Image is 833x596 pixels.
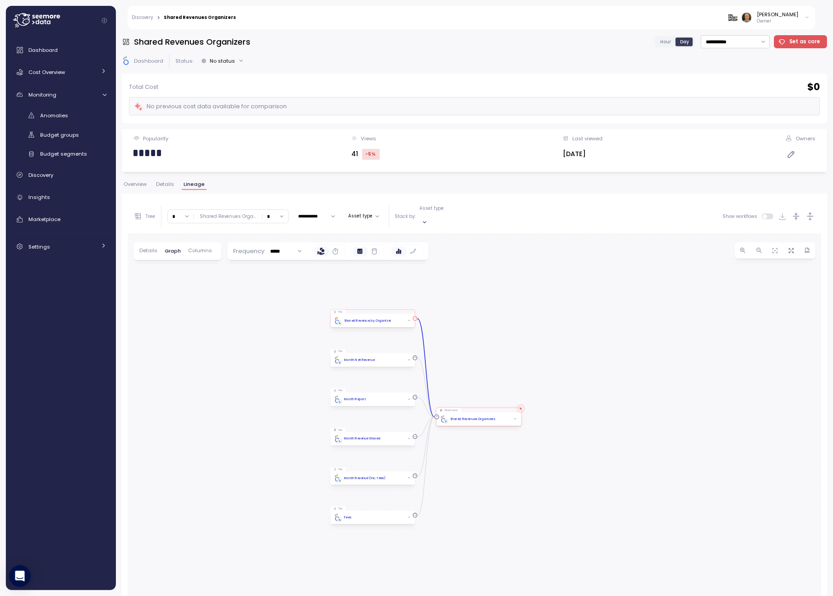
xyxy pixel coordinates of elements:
span: Lineage [184,182,205,187]
div: Open Intercom Messenger [9,565,31,587]
span: Settings [28,243,50,250]
span: Monitoring [28,91,56,98]
div: -5 % [362,149,380,160]
p: Tile [338,428,342,431]
p: Tree [146,213,155,220]
a: Fees [344,515,351,520]
a: Month Revenue Shared [344,436,381,441]
img: 67d93cc2500e54f9b338dc52.PNG [728,13,738,22]
span: Columns [188,248,212,253]
div: Last viewed [572,135,603,142]
button: Collapse navigation [99,17,110,24]
span: Set as core [789,36,820,48]
p: Dashboard [444,409,458,412]
a: Anomalies [9,108,112,123]
div: Shared Revenues Orga ... [200,213,256,220]
p: Tile [338,468,342,471]
span: Day [680,38,689,45]
p: Tile [338,350,342,353]
p: Frequency: [233,247,266,256]
div: No previous cost data available for comparison [134,102,287,112]
span: Graph [165,249,181,254]
div: 41 [351,149,379,160]
span: Details [156,182,174,187]
button: Asset type [345,211,383,222]
div: Popularity [143,135,168,142]
span: Dashboard [28,46,58,54]
a: Settings [9,238,112,256]
a: Month Report [344,397,366,402]
img: ACg8ocJGXzOstUcSGpJl7WsweQqcTcXsmMI3fEIuLrbjajM8c4QeNgY=s96-c [742,13,751,22]
span: [DATE] [563,149,586,158]
div: Owners [796,135,815,142]
span: Budget groups [40,131,79,139]
div: [PERSON_NAME] [757,11,799,18]
p: Tile [338,507,342,510]
div: Shared Revenues Organizers [164,15,236,20]
button: No status [198,54,248,67]
a: Cost Overview [9,63,112,81]
span: Insights [28,194,50,201]
a: Marketplace [9,211,112,229]
div: No status [210,57,235,65]
span: Overview [124,182,147,187]
p: Tile [338,310,342,314]
span: Anomalies [40,112,68,119]
span: Show workflows [723,213,762,219]
p: Owner [757,18,799,24]
span: Cost Overview [28,69,65,76]
p: Tile [338,389,342,392]
a: Discovery [9,166,112,184]
p: Total Cost [129,83,158,92]
span: Hour [661,38,672,45]
a: Budget segments [9,147,112,162]
a: Month Revenue (inc. fees) [344,476,385,480]
a: Discovery [132,15,153,20]
a: Month Net Revenue [344,358,375,363]
p: Asset type [419,205,444,212]
a: Insights [9,188,112,206]
span: Marketplace [28,216,60,223]
a: Dashboard [9,41,112,59]
h2: $ 0 [807,81,820,94]
button: Set as core [774,35,828,48]
span: Discovery [28,171,53,179]
a: Budget groups [9,127,112,142]
a: Shared Revenue, by Organizer [344,319,391,323]
a: Monitoring [9,86,112,104]
p: Dashboard [134,57,163,65]
span: Budget segments [40,150,87,157]
div: Views [361,135,377,142]
span: Details [139,248,157,253]
h3: Shared Revenues Organizers [134,36,250,47]
p: Status: [175,57,193,65]
a: Shared Revenues Organizers [450,417,495,422]
p: Stack by: [395,213,416,220]
div: > [157,15,160,21]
